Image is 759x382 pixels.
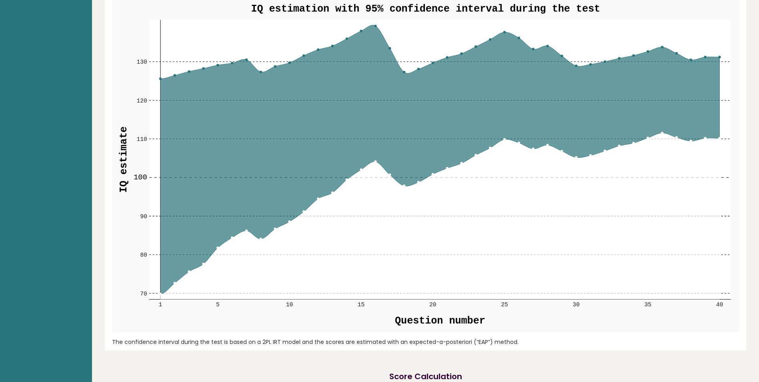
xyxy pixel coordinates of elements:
text: 1 [158,302,162,308]
text: 120 [136,98,147,104]
text: 30 [573,302,580,308]
text: IQ estimate [118,127,129,193]
div: The confidence interval during the test is based on a 2PL IRT model and the scores are estimated ... [112,338,739,346]
text: IQ estimation with 95% confidence interval during the test [251,3,600,15]
text: 5 [216,302,219,308]
text: 10 [286,302,293,308]
text: 40 [716,302,723,308]
text: 100 [133,173,147,182]
text: 80 [140,252,147,259]
text: 35 [644,302,651,308]
text: 130 [136,59,147,65]
text: 15 [358,302,365,308]
text: 110 [136,136,147,143]
text: 90 [140,213,147,220]
text: 70 [140,291,147,297]
text: Question number [395,316,485,327]
text: 20 [429,302,437,308]
text: 25 [501,302,508,308]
